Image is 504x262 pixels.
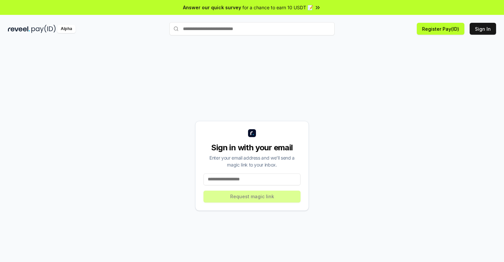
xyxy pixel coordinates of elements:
div: Sign in with your email [203,142,301,153]
span: for a chance to earn 10 USDT 📝 [242,4,313,11]
div: Enter your email address and we’ll send a magic link to your inbox. [203,154,301,168]
div: Alpha [57,25,76,33]
button: Sign In [470,23,496,35]
button: Register Pay(ID) [417,23,464,35]
img: reveel_dark [8,25,30,33]
img: logo_small [248,129,256,137]
img: pay_id [31,25,56,33]
span: Answer our quick survey [183,4,241,11]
